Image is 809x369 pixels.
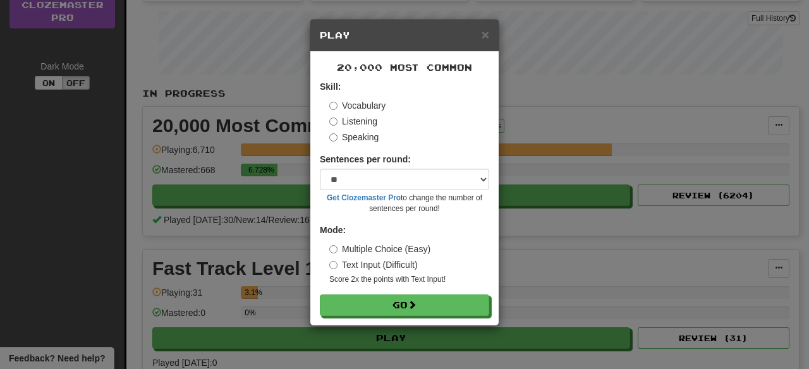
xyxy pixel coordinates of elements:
input: Speaking [329,133,338,142]
strong: Mode: [320,225,346,235]
span: 20,000 Most Common [337,62,472,73]
label: Listening [329,115,377,128]
span: × [482,27,489,42]
label: Vocabulary [329,99,386,112]
button: Go [320,294,489,316]
input: Listening [329,118,338,126]
strong: Skill: [320,82,341,92]
button: Close [482,28,489,41]
label: Multiple Choice (Easy) [329,243,430,255]
a: Get Clozemaster Pro [327,193,401,202]
input: Text Input (Difficult) [329,261,338,269]
small: to change the number of sentences per round! [320,193,489,214]
input: Vocabulary [329,102,338,110]
h5: Play [320,29,489,42]
label: Speaking [329,131,379,143]
label: Sentences per round: [320,153,411,166]
input: Multiple Choice (Easy) [329,245,338,253]
small: Score 2x the points with Text Input ! [329,274,489,285]
label: Text Input (Difficult) [329,258,418,271]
